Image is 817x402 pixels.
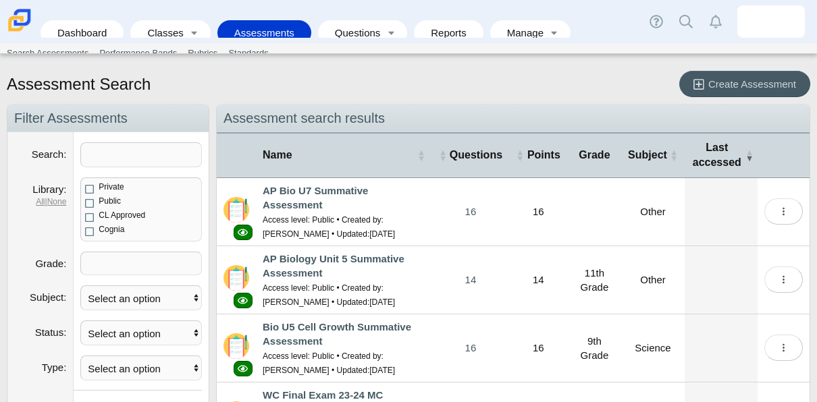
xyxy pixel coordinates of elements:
td: 16 [509,314,568,382]
span: Grade [575,148,614,163]
label: Status [35,326,67,338]
span: Public [99,196,121,206]
span: Name [263,148,415,163]
span: Points : Activate to sort [516,148,524,162]
a: Classes [137,20,184,45]
a: None [47,197,67,206]
a: Toggle expanded [545,20,564,45]
a: Toggle expanded [185,20,204,45]
span: CL Approved [99,210,145,220]
tags: ​ [80,252,202,275]
small: Access level: Public • Created by: [PERSON_NAME] • Updated: [263,351,395,375]
a: Search Assessments [1,43,94,63]
a: AP Biology Unit 5 Summative Assessment [263,253,404,279]
small: Access level: Public • Created by: [PERSON_NAME] • Updated: [263,215,395,239]
a: AP Bio U7 Summative Assessment [263,185,368,210]
span: Create Assessment [708,78,796,90]
a: Rubrics [182,43,223,63]
small: Access level: Public • Created by: [PERSON_NAME] • Updated: [263,283,395,307]
a: Carmen School of Science & Technology [5,25,34,36]
button: More options [764,198,803,225]
img: jeffery.guse.8A8lUa [760,11,782,32]
a: Reports [421,20,477,45]
img: Carmen School of Science & Technology [5,6,34,34]
span: Questions : Activate to sort [439,148,447,162]
a: jeffery.guse.8A8lUa [737,5,805,38]
a: Assessments [224,20,305,45]
td: Other [621,178,685,246]
label: Grade [35,258,66,269]
td: 9th Grade [568,314,621,382]
td: 11th Grade [568,246,621,314]
a: Questions [325,20,381,45]
a: 16 [432,178,509,246]
span: Cognia [99,225,124,234]
td: 14 [509,246,568,314]
span: Questions [450,148,502,163]
a: Standards [223,43,273,63]
span: Last accessed [691,140,743,171]
img: type-scannable.svg [223,265,249,291]
dfn: | [14,196,66,208]
span: Points [527,148,561,163]
span: Subject [628,148,667,163]
a: Performance Bands [94,43,182,63]
img: type-scannable.svg [223,197,249,223]
a: Create Assessment [679,71,810,97]
button: More options [764,335,803,361]
a: 14 [432,246,509,314]
td: 16 [509,178,568,246]
button: More options [764,266,803,293]
h1: Assessment Search [7,73,151,96]
td: Other [621,246,685,314]
img: type-scannable.svg [223,333,249,359]
label: Library [32,183,66,195]
a: Dashboard [47,20,117,45]
h2: Assessment search results [217,105,810,132]
time: Feb 14, 2024 at 1:58 PM [369,229,395,239]
time: Jan 9, 2024 at 8:49 AM [369,366,395,375]
label: Subject [30,291,66,303]
a: Toggle expanded [381,20,400,45]
label: Type [42,362,67,373]
span: Name : Activate to sort [417,148,425,162]
time: Dec 10, 2023 at 6:36 PM [369,297,395,307]
label: Search [32,148,67,160]
a: Manage [497,20,545,45]
span: Subject : Activate to sort [670,148,678,162]
a: All [36,197,45,206]
h2: Filter Assessments [7,105,209,132]
a: Alerts [701,7,731,36]
td: Science [621,314,685,382]
a: Bio U5 Cell Growth Summative Assessment [263,321,411,347]
a: 16 [432,314,509,382]
span: Private [99,182,124,192]
span: Last accessed : Activate to remove sorting [745,148,751,162]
